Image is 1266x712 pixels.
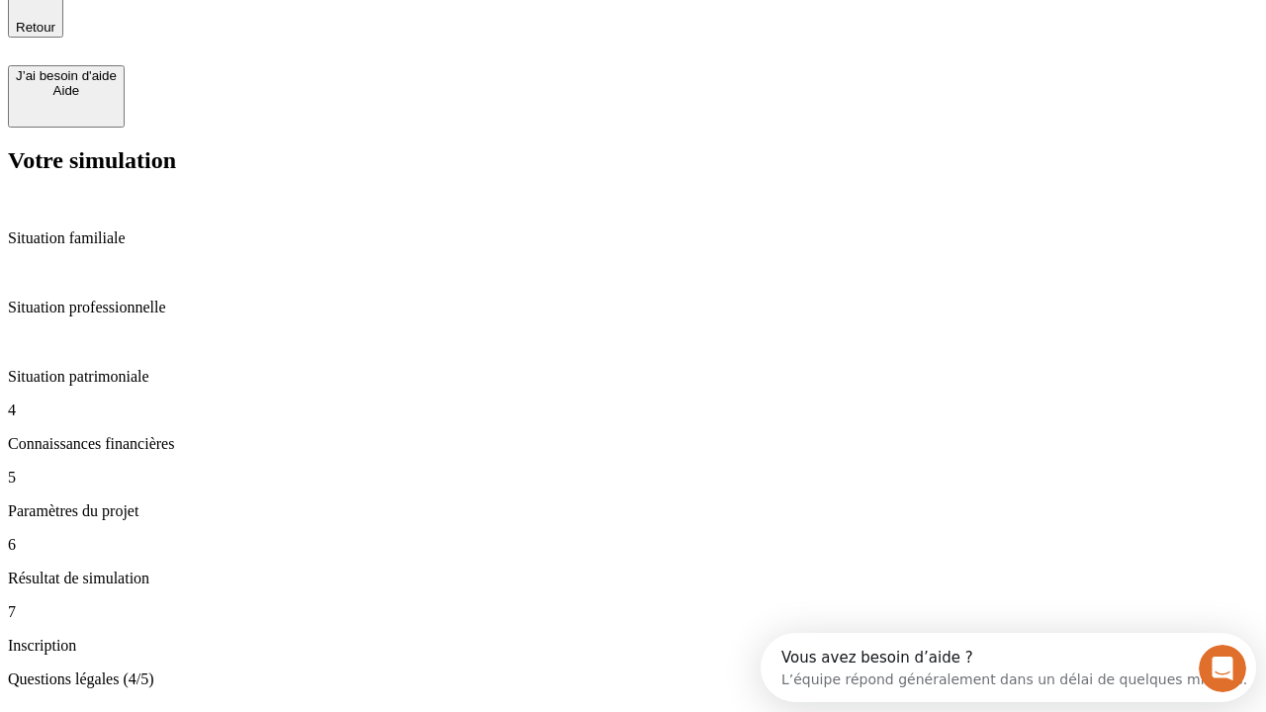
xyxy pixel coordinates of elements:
p: Connaissances financières [8,435,1258,453]
p: Situation professionnelle [8,299,1258,316]
div: Vous avez besoin d’aide ? [21,17,487,33]
span: Retour [16,20,55,35]
h2: Votre simulation [8,147,1258,174]
p: 5 [8,469,1258,487]
p: Situation patrimoniale [8,368,1258,386]
p: Paramètres du projet [8,502,1258,520]
p: Résultat de simulation [8,570,1258,587]
div: L’équipe répond généralement dans un délai de quelques minutes. [21,33,487,53]
p: 4 [8,401,1258,419]
iframe: Intercom live chat discovery launcher [761,633,1256,702]
button: J’ai besoin d'aideAide [8,65,125,128]
p: 7 [8,603,1258,621]
div: Ouvrir le Messenger Intercom [8,8,545,62]
p: Questions légales (4/5) [8,670,1258,688]
iframe: Intercom live chat [1199,645,1246,692]
p: Situation familiale [8,229,1258,247]
div: Aide [16,83,117,98]
p: Inscription [8,637,1258,655]
div: J’ai besoin d'aide [16,68,117,83]
p: 6 [8,536,1258,554]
